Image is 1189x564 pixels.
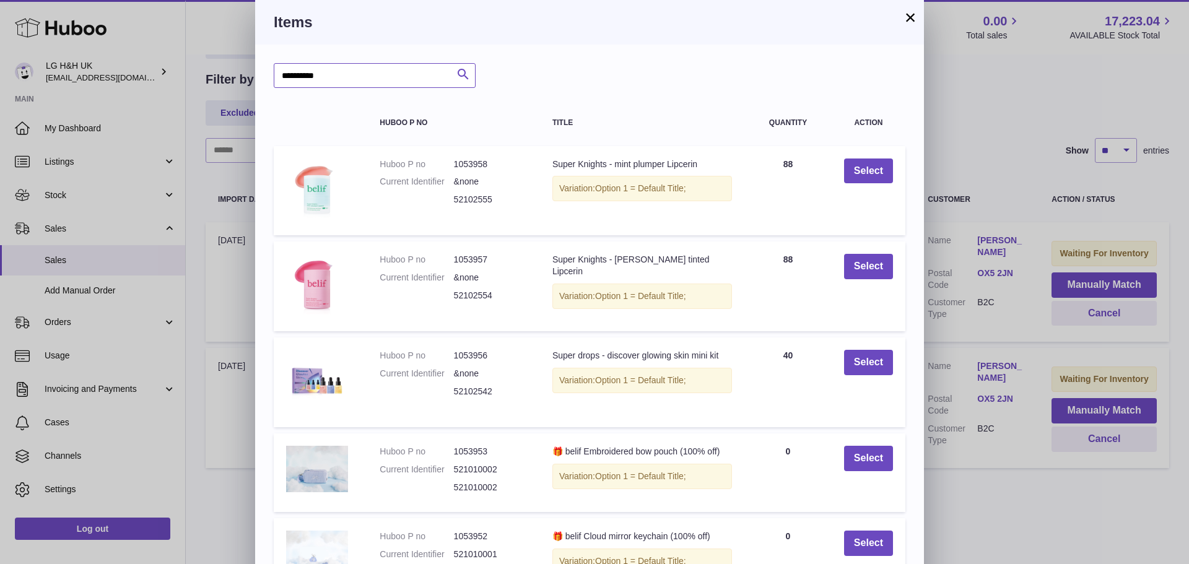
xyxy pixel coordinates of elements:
button: × [903,10,918,25]
dt: Huboo P no [380,254,453,266]
dt: Current Identifier [380,549,453,560]
button: Select [844,254,893,279]
dt: Current Identifier [380,272,453,284]
dt: Huboo P no [380,446,453,458]
td: 0 [744,433,832,512]
div: Variation: [552,368,732,393]
img: Super Knights - berry tinted Lipcerin [286,254,348,316]
button: Select [844,531,893,556]
dd: 52102554 [454,290,528,302]
dd: &none [454,272,528,284]
div: Variation: [552,464,732,489]
dd: 52102555 [454,194,528,206]
dd: &none [454,368,528,380]
span: Option 1 = Default Title; [595,183,686,193]
dd: 521010002 [454,464,528,475]
th: Action [832,106,905,139]
div: Super drops - discover glowing skin mini kit [552,350,732,362]
dt: Current Identifier [380,464,453,475]
dd: 52102542 [454,386,528,397]
h3: Items [274,12,905,32]
button: Select [844,350,893,375]
dt: Current Identifier [380,368,453,380]
div: 🎁 belif Cloud mirror keychain (100% off) [552,531,732,542]
th: Huboo P no [367,106,540,139]
dd: 1053956 [454,350,528,362]
dd: 1053952 [454,531,528,542]
dd: 1053957 [454,254,528,266]
dd: &none [454,176,528,188]
button: Select [844,158,893,184]
dt: Huboo P no [380,531,453,542]
dd: 1053958 [454,158,528,170]
dt: Huboo P no [380,158,453,170]
button: Select [844,446,893,471]
dd: 521010002 [454,482,528,493]
div: Super Knights - [PERSON_NAME] tinted Lipcerin [552,254,732,277]
span: Option 1 = Default Title; [595,375,686,385]
th: Quantity [744,106,832,139]
div: Super Knights - mint plumper Lipcerin [552,158,732,170]
img: Super Knights - mint plumper Lipcerin [286,158,348,220]
td: 88 [744,146,832,236]
span: Option 1 = Default Title; [595,471,686,481]
div: Variation: [552,284,732,309]
div: 🎁 belif Embroidered bow pouch (100% off) [552,446,732,458]
th: Title [540,106,744,139]
div: Variation: [552,176,732,201]
dt: Current Identifier [380,176,453,188]
img: Super drops - discover glowing skin mini kit [286,350,348,412]
dt: Huboo P no [380,350,453,362]
dd: 521010001 [454,549,528,560]
img: 🎁 belif Embroidered bow pouch (100% off) [286,446,348,492]
td: 88 [744,241,832,331]
span: Option 1 = Default Title; [595,291,686,301]
td: 40 [744,337,832,427]
dd: 1053953 [454,446,528,458]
